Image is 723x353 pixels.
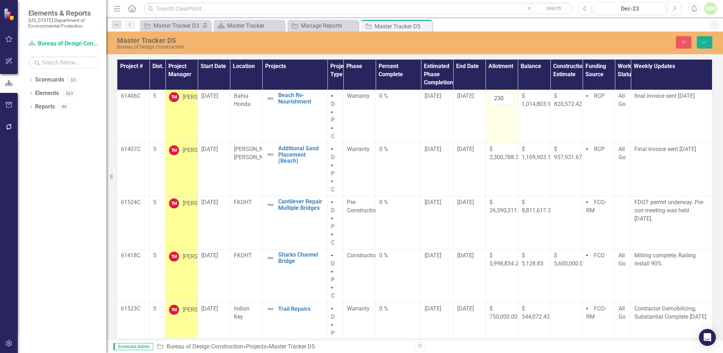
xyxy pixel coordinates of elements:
p: Milling complete, Railing install 90%. [634,252,708,268]
span: $ 8,811,617.31 [522,199,554,214]
span: $ 2,300,788.34 [489,146,522,161]
span: D [331,313,335,320]
a: Elements [35,89,59,97]
img: Not Defined [266,254,275,262]
span: All Go [618,252,626,267]
a: Projects [246,343,266,350]
span: [DATE] [201,146,218,152]
span: $ 820,572.42 [554,93,582,107]
div: 0 % [379,252,417,260]
span: FCO [594,252,605,259]
p: FDOT permit underway. Pre-con meeting was held [DATE]. [634,198,708,223]
a: Beach Re-Nourishment [278,92,324,105]
span: [DATE] [457,146,474,152]
a: Master Tracker D3 [142,21,200,30]
p: 61524C [121,198,146,207]
span: [DATE] [425,93,441,99]
span: All Go [618,93,626,107]
div: Open Intercom Messenger [699,329,716,346]
span: Search [546,5,561,11]
span: $ 5,998,834.24 [489,252,522,267]
div: [PERSON_NAME] [183,306,225,314]
p: final invoice sent [DATE] [634,92,708,100]
span: C [331,186,335,193]
p: Final invoice sent [DATE] [634,145,708,153]
img: Not Defined [266,305,275,313]
span: All Go [618,146,626,161]
span: Construction [347,252,379,259]
span: FKOHT [234,252,252,259]
span: D [331,260,335,267]
div: 0 % [379,92,417,100]
span: RCP [594,93,605,99]
span: [DATE] [425,199,441,206]
img: ClearPoint Strategy [4,8,16,21]
img: Not Defined [266,201,275,209]
a: Bureau of Design Construction [28,40,99,48]
span: 5 [153,93,156,99]
span: $ 26,590,311.09 [489,199,525,214]
span: [DATE] [457,252,474,259]
span: Elements & Reports [28,9,99,17]
input: Search ClearPoint... [144,2,573,15]
a: Additional Sand Placement (Beach) [278,145,324,164]
span: Warranty [347,146,370,152]
div: 563 [62,90,76,96]
a: Reports [35,103,55,111]
input: Search Below... [28,56,99,69]
div: TM [169,92,179,102]
span: [DATE] [425,146,441,152]
button: Search [536,4,571,13]
p: 61406C [121,92,146,100]
span: [DATE] [201,305,218,312]
span: [DATE] [425,252,441,259]
span: Warranty [347,93,370,99]
p: Contractor Demobilizing, Substantial Complete [DATE] [634,305,708,321]
span: [DATE] [457,305,474,312]
a: Bureau of Design Construction [167,343,243,350]
p: 61407C [121,145,146,153]
span: D [331,207,335,214]
small: [US_STATE] Department of Environmental Protection [28,17,99,29]
span: D [331,101,335,107]
p: 61418C [121,252,146,260]
div: 63 [68,77,79,83]
div: » » [157,343,409,351]
div: Manage Reports [301,21,357,30]
span: 5 [153,252,156,259]
div: TM [169,145,179,155]
span: 5 [153,199,156,206]
span: $ 5,128.83 [522,252,543,267]
span: FCO-RM [586,199,606,214]
div: [PERSON_NAME] [183,146,225,155]
a: Scorecards [35,76,64,84]
div: 0 % [379,305,417,313]
div: Dec-23 [596,5,663,13]
button: MM [704,2,717,15]
div: 0 % [379,145,417,153]
div: [PERSON_NAME] [183,200,225,208]
span: [DATE] [425,305,441,312]
span: [DATE] [201,93,218,99]
div: TM [169,305,179,315]
span: C [331,292,335,299]
a: Sharks Channel Bridge [278,252,324,264]
div: [PERSON_NAME] [183,93,225,101]
a: Master Tracker [215,21,283,30]
span: P [331,223,335,230]
span: Scorecard Admin [113,343,153,350]
span: $ 5,600,000.00 [554,252,586,267]
div: TM [169,252,179,262]
div: [PERSON_NAME] [183,253,225,261]
div: Master Tracker D3 [153,21,200,30]
p: 61523C [121,305,146,313]
img: Not Defined [266,150,275,159]
span: RCP [594,146,605,152]
span: D [331,154,335,161]
span: P [331,330,335,336]
span: Bahia Honda [234,93,251,107]
span: [DATE] [457,93,474,99]
span: $ 344,072.43 [522,305,550,320]
div: Master Tracker D5 [375,22,430,31]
